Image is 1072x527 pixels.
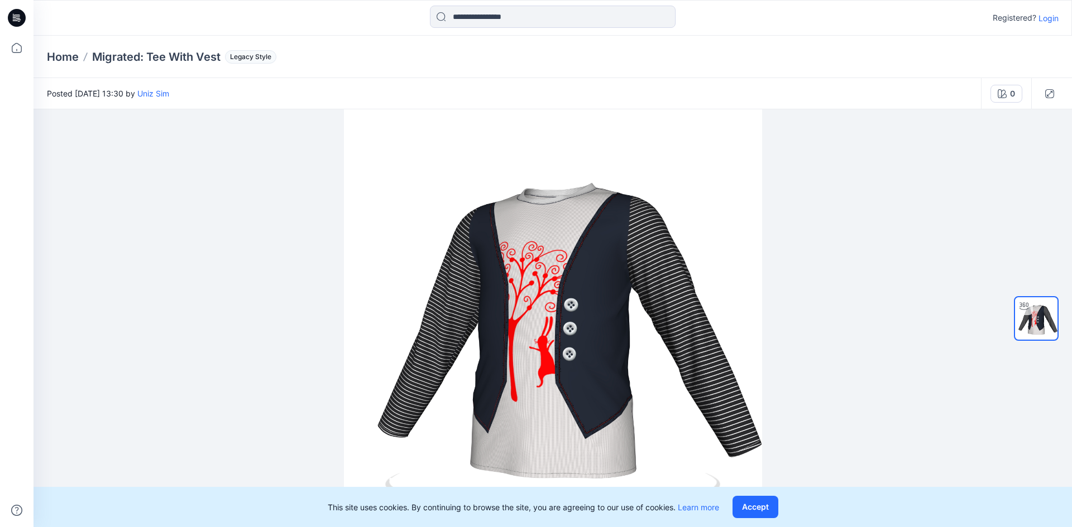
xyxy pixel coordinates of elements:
p: Registered? [993,11,1036,25]
span: Posted [DATE] 13:30 by [47,88,169,99]
p: Login [1038,12,1059,24]
button: Accept [733,496,778,518]
a: Home [47,49,79,65]
div: 0 [1010,88,1015,100]
p: Migrated: Tee With Vest [92,49,221,65]
a: Learn more [678,502,719,512]
span: Legacy Style [225,50,276,64]
a: Uniz Sim [137,89,169,98]
p: This site uses cookies. By continuing to browse the site, you are agreeing to our use of cookies. [328,501,719,513]
img: /var/app/peacock/temp/chunks/52b3f2494899ba36645b00ed [1015,297,1057,340]
button: 0 [990,85,1022,103]
button: Legacy Style [221,49,276,65]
